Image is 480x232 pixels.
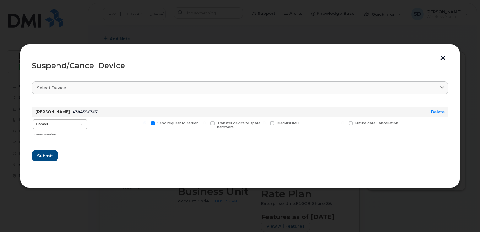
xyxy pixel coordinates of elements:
span: Future date Cancellation [355,121,398,125]
input: Future date Cancellation [341,121,344,124]
input: Blacklist IMEI [263,121,266,124]
input: Transfer device to spare hardware [203,121,206,124]
span: Transfer device to spare hardware [217,121,260,129]
span: 4384556307 [73,109,98,114]
input: Send request to carrier [143,121,146,124]
a: Delete [431,109,445,114]
div: Suspend/Cancel Device [32,62,448,69]
span: Blacklist IMEI [277,121,299,125]
span: Send request to carrier [157,121,198,125]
